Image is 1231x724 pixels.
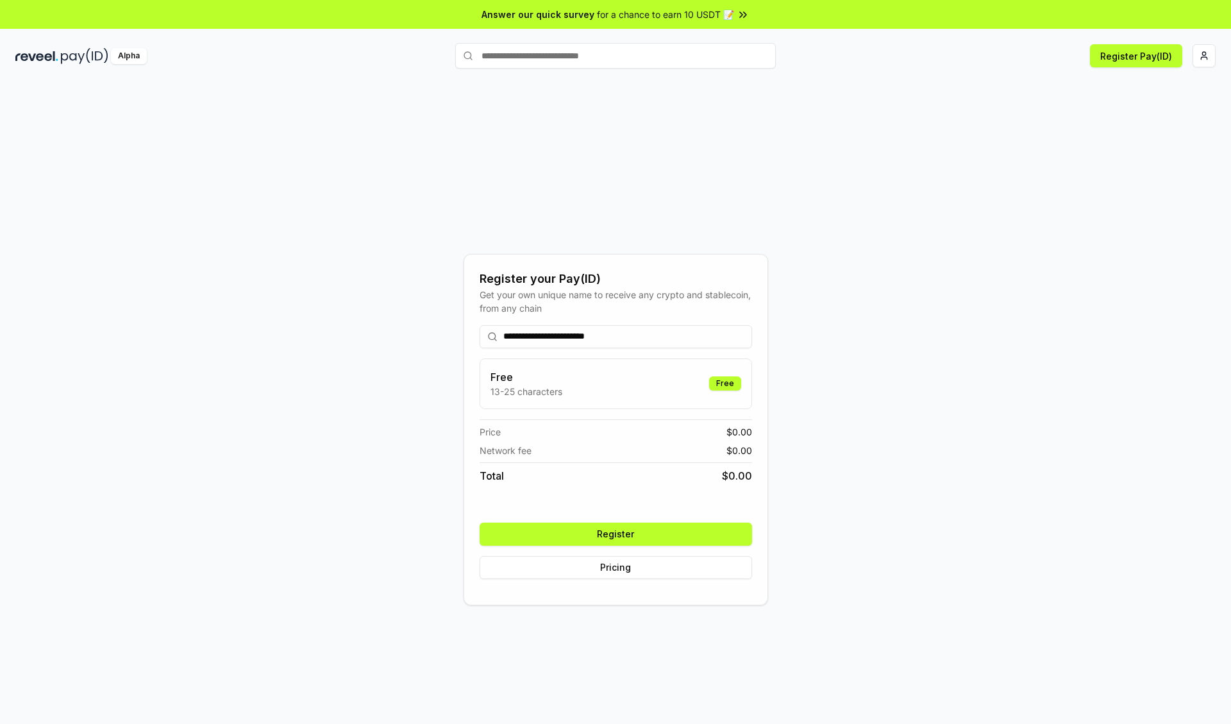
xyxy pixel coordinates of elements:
[480,425,501,439] span: Price
[709,376,741,391] div: Free
[480,288,752,315] div: Get your own unique name to receive any crypto and stablecoin, from any chain
[480,523,752,546] button: Register
[726,425,752,439] span: $ 0.00
[482,8,594,21] span: Answer our quick survey
[722,468,752,484] span: $ 0.00
[1090,44,1182,67] button: Register Pay(ID)
[490,385,562,398] p: 13-25 characters
[480,468,504,484] span: Total
[15,48,58,64] img: reveel_dark
[597,8,734,21] span: for a chance to earn 10 USDT 📝
[480,556,752,579] button: Pricing
[726,444,752,457] span: $ 0.00
[490,369,562,385] h3: Free
[480,444,532,457] span: Network fee
[111,48,147,64] div: Alpha
[61,48,108,64] img: pay_id
[480,270,752,288] div: Register your Pay(ID)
